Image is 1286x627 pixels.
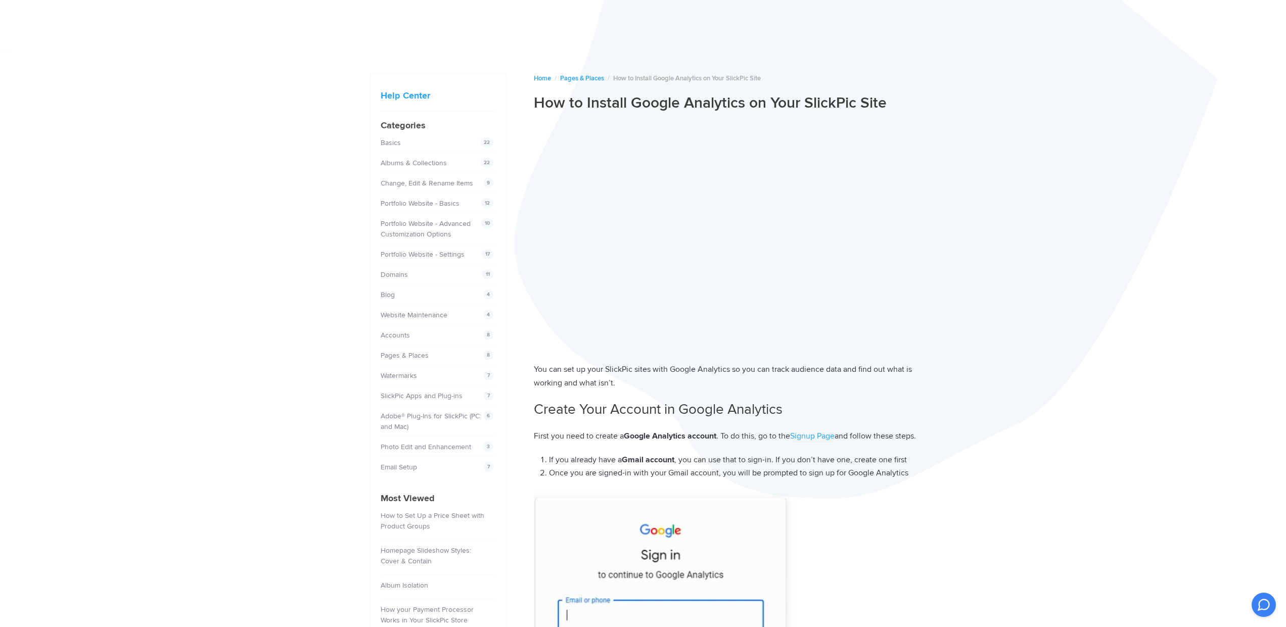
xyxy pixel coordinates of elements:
span: 7 [484,370,493,380]
span: 9 [483,178,493,188]
span: 8 [483,330,493,340]
a: Email Setup [381,463,417,471]
span: 17 [482,249,493,259]
li: Once you are signed-in with your Gmail account, you will be prompted to sign up for Google Analytics [549,466,916,480]
p: First you need to create a . To do this, go to the and follow these steps. [534,429,916,443]
a: Album Isolation [381,581,428,590]
span: 6 [483,411,493,421]
a: Website Maintenance [381,311,447,319]
span: 7 [484,462,493,472]
span: How to Install Google Analytics on Your SlickPic Site [613,74,761,82]
span: 7 [484,391,493,401]
span: 22 [480,137,493,148]
a: Domains [381,270,408,279]
span: 4 [483,290,493,300]
a: Photo Edit and Enhancement [381,443,471,451]
a: Portfolio Website - Basics [381,199,460,208]
span: 8 [483,350,493,360]
strong: Gmail account [622,455,674,465]
a: Blog [381,291,395,299]
a: Signup Page [790,431,835,442]
a: Basics [381,138,401,147]
strong: Google Analytics account [624,431,716,441]
span: 10 [481,218,493,228]
li: If you already have a , you can use that to sign-in. If you don’t have one, create one first [549,453,916,467]
a: Watermarks [381,371,417,380]
iframe: GoogleAnalytics [534,121,916,349]
a: Pages & Places [560,74,604,82]
a: Portfolio Website - Advanced Customization Options [381,219,471,238]
a: Accounts [381,331,410,340]
a: Home [534,74,551,82]
a: How to Set Up a Price Sheet with Product Groups [381,511,484,530]
h4: Most Viewed [381,492,496,505]
span: 22 [480,158,493,168]
span: 12 [481,198,493,208]
h2: Create Your Account in Google Analytics [534,400,916,419]
span: 3 [483,442,493,452]
a: Portfolio Website - Settings [381,250,465,259]
a: Pages & Places [381,351,429,360]
h4: Categories [381,119,496,132]
a: Albums & Collections [381,159,447,167]
a: SlickPic Apps and Plug-ins [381,392,463,400]
span: / [555,74,557,82]
p: You can set up your SlickPic sites with Google Analytics so you can track audience data and find ... [534,363,916,390]
a: Help Center [381,90,430,101]
h1: How to Install Google Analytics on Your SlickPic Site [534,93,916,113]
a: How your Payment Processor Works in Your SlickPic Store [381,605,474,624]
a: Homepage Slideshow Styles: Cover & Contain [381,546,471,565]
a: Adobe® Plug-Ins for SlickPic (PC and Mac) [381,412,480,431]
span: 4 [483,310,493,320]
a: Change, Edit & Rename Items [381,179,473,187]
span: 11 [482,269,493,279]
span: / [608,74,610,82]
